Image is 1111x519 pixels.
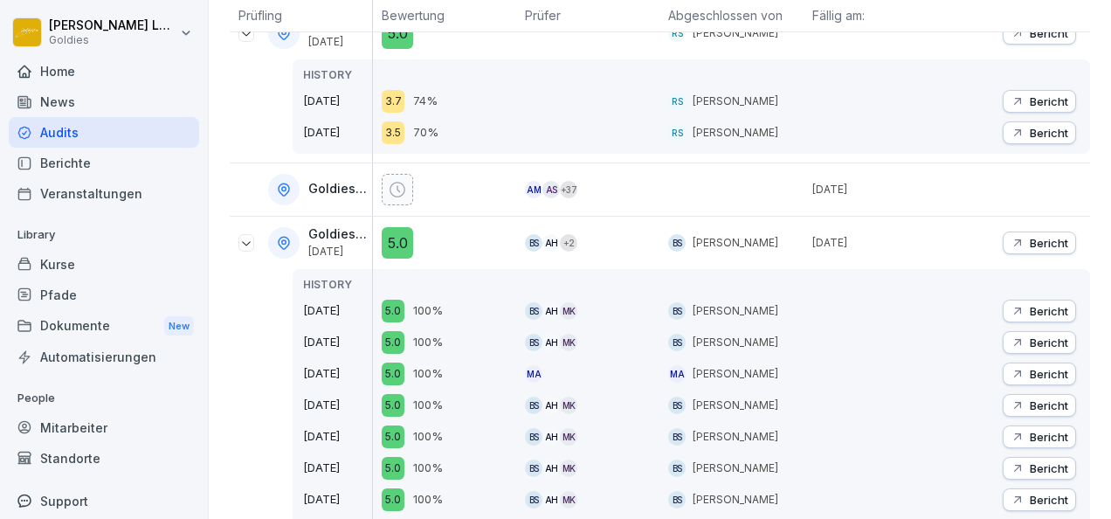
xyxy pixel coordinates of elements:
[1003,90,1076,113] button: Bericht
[560,428,577,446] div: MK
[668,428,686,446] div: BS
[382,363,404,385] div: 5.0
[525,460,542,477] div: BS
[525,428,542,446] div: BS
[9,443,199,474] a: Standorte
[303,67,372,83] p: HISTORY
[413,397,443,414] p: 100%
[303,491,372,509] p: [DATE]
[525,491,542,509] div: BS
[560,491,577,509] div: MK
[382,394,404,417] div: 5.0
[1003,363,1076,385] button: Bericht
[812,182,947,197] p: [DATE]
[303,124,372,142] p: [DATE]
[693,460,778,476] p: [PERSON_NAME]
[560,181,577,198] div: + 37
[308,227,369,242] p: Goldies Köln
[9,117,199,148] a: Audits
[693,335,778,350] p: [PERSON_NAME]
[1003,426,1076,448] button: Bericht
[1003,121,1076,144] button: Bericht
[693,125,778,141] p: [PERSON_NAME]
[668,6,794,24] p: Abgeschlossen von
[668,491,686,509] div: BS
[1030,94,1068,108] p: Bericht
[9,342,199,372] a: Automatisierungen
[49,18,176,33] p: [PERSON_NAME] Loska
[525,302,542,320] div: BS
[413,302,443,320] p: 100%
[9,56,199,86] a: Home
[693,492,778,508] p: [PERSON_NAME]
[382,426,404,448] div: 5.0
[413,93,438,110] p: 74%
[308,36,369,48] p: [DATE]
[382,331,404,354] div: 5.0
[668,397,686,414] div: BS
[413,428,443,446] p: 100%
[542,181,560,198] div: AS
[1030,126,1068,140] p: Bericht
[542,491,560,509] div: AH
[693,93,778,109] p: [PERSON_NAME]
[9,249,199,280] a: Kurse
[668,365,686,383] div: MA
[693,366,778,382] p: [PERSON_NAME]
[382,227,413,259] div: 5.0
[525,181,542,198] div: AM
[668,334,686,351] div: BS
[9,221,199,249] p: Library
[303,334,372,351] p: [DATE]
[560,397,577,414] div: MK
[1003,488,1076,511] button: Bericht
[668,124,686,142] div: RS
[9,310,199,343] div: Dokumente
[9,280,199,310] a: Pfade
[668,24,686,42] div: RS
[812,235,947,251] p: [DATE]
[542,428,560,446] div: AH
[1030,26,1068,40] p: Bericht
[560,234,577,252] div: + 2
[303,365,372,383] p: [DATE]
[560,460,577,477] div: MK
[1030,461,1068,475] p: Bericht
[413,460,443,477] p: 100%
[413,124,438,142] p: 70%
[308,246,369,258] p: [DATE]
[1003,394,1076,417] button: Bericht
[382,6,507,24] p: Bewertung
[9,86,199,117] div: News
[542,334,560,351] div: AH
[693,25,778,41] p: [PERSON_NAME]
[382,90,404,113] div: 3.7
[1030,493,1068,507] p: Bericht
[1030,236,1068,250] p: Bericht
[525,334,542,351] div: BS
[9,148,199,178] a: Berichte
[164,316,194,336] div: New
[668,93,686,110] div: RS
[542,234,560,252] div: AH
[413,334,443,351] p: 100%
[9,486,199,516] div: Support
[1003,232,1076,254] button: Bericht
[9,178,199,209] a: Veranstaltungen
[9,384,199,412] p: People
[1003,300,1076,322] button: Bericht
[1003,22,1076,45] button: Bericht
[303,460,372,477] p: [DATE]
[382,17,413,49] div: 5.0
[303,93,372,110] p: [DATE]
[382,457,404,480] div: 5.0
[693,429,778,445] p: [PERSON_NAME]
[303,302,372,320] p: [DATE]
[1003,457,1076,480] button: Bericht
[1030,304,1068,318] p: Bericht
[1030,430,1068,444] p: Bericht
